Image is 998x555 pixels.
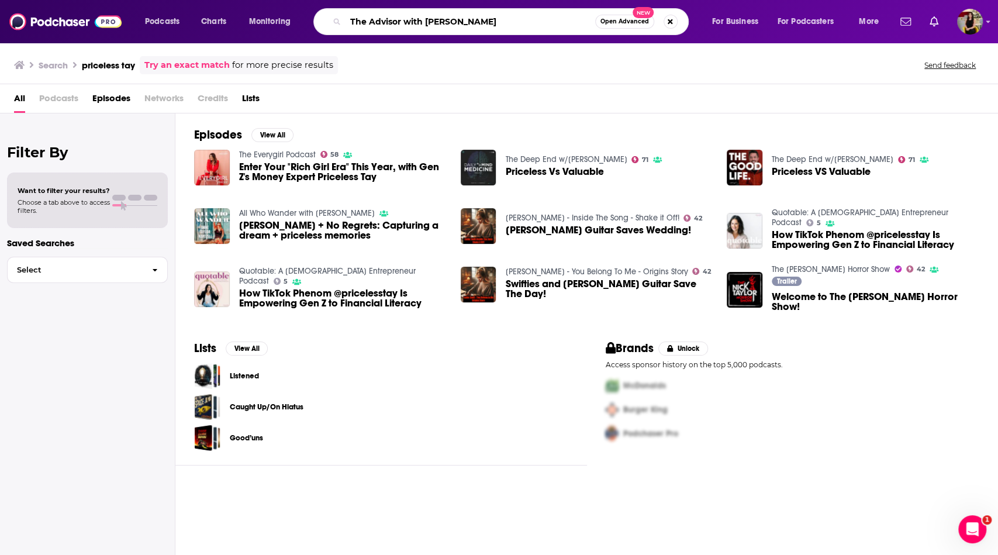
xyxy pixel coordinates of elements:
span: More [859,13,879,30]
span: For Business [712,13,758,30]
a: Taylor's Guitar Saves Wedding! [461,208,496,244]
span: Charts [201,13,226,30]
span: 5 [284,279,288,284]
a: 58 [320,151,339,158]
img: Priceless Vs Valuable [461,150,496,185]
a: How TikTok Phenom @pricelesstay Is Empowering Gen Z to Financial Literacy [239,288,447,308]
a: How TikTok Phenom @pricelesstay Is Empowering Gen Z to Financial Literacy [772,230,979,250]
a: ListsView All [194,341,268,356]
a: Enter Your "Rich Girl Era" This Year, with Gen Z's Money Expert Priceless Tay [194,150,230,185]
a: The Deep End w/Taylor Welch [505,154,627,164]
a: Good’uns [194,425,220,451]
span: Trailer [777,278,797,285]
span: 42 [694,216,702,221]
a: Episodes [92,89,130,113]
img: Podchaser - Follow, Share and Rate Podcasts [9,11,122,33]
p: Saved Searches [7,237,168,249]
button: View All [251,128,293,142]
button: open menu [241,12,306,31]
img: Third Pro Logo [601,422,623,446]
span: Want to filter your results? [18,187,110,195]
span: [PERSON_NAME] + No Regrets: Capturing a dream + priceless memories [239,220,447,240]
span: Networks [144,89,184,113]
img: First Pro Logo [601,374,623,398]
a: Listened [194,363,220,389]
span: 71 [909,157,915,163]
a: Priceless Vs Valuable [505,167,603,177]
span: Logged in as cassey [957,9,983,35]
a: All Who Wander with Anne Taylor Hartzell [239,208,375,218]
span: For Podcasters [778,13,834,30]
a: 71 [631,156,648,163]
span: Podchaser Pro [623,429,678,439]
button: Show profile menu [957,9,983,35]
a: 71 [898,156,915,163]
img: How TikTok Phenom @pricelesstay Is Empowering Gen Z to Financial Literacy [194,271,230,307]
span: 42 [703,269,711,274]
h2: Episodes [194,127,242,142]
button: Select [7,257,168,283]
span: Choose a tab above to access filters. [18,198,110,215]
a: The Nick Taylor Horror Show [772,264,890,274]
span: 42 [917,267,925,272]
button: Send feedback [921,60,979,70]
button: Unlock [658,342,708,356]
h2: Filter By [7,144,168,161]
a: Charts [194,12,233,31]
button: Open AdvancedNew [595,15,654,29]
a: The Deep End w/Taylor Welch [772,154,893,164]
a: The Everygirl Podcast [239,150,316,160]
img: Priceless VS Valuable [727,150,762,185]
span: 58 [330,152,339,157]
span: Caught Up/On Hiatus [194,394,220,420]
div: Search podcasts, credits, & more... [324,8,700,35]
img: Nicole + No Regrets: Capturing a dream + priceless memories [194,208,230,244]
span: [PERSON_NAME] Guitar Saves Wedding! [505,225,690,235]
span: Monitoring [249,13,291,30]
a: 5 [806,219,821,226]
h3: priceless tay [82,60,135,71]
span: McDonalds [623,381,666,391]
a: 42 [683,215,702,222]
a: All [14,89,25,113]
input: Search podcasts, credits, & more... [346,12,595,31]
img: Welcome to The Nick Taylor Horror Show! [727,272,762,308]
a: How TikTok Phenom @pricelesstay Is Empowering Gen Z to Financial Literacy [727,213,762,249]
a: Try an exact match [144,58,230,72]
span: Podcasts [39,89,78,113]
img: Second Pro Logo [601,398,623,422]
h3: Search [39,60,68,71]
button: open menu [851,12,893,31]
img: Swifties and Taylor's Guitar Save The Day! [461,267,496,302]
span: for more precise results [232,58,333,72]
a: Show notifications dropdown [896,12,916,32]
button: View All [226,342,268,356]
button: open menu [704,12,773,31]
a: Enter Your "Rich Girl Era" This Year, with Gen Z's Money Expert Priceless Tay [239,162,447,182]
span: 5 [817,220,821,226]
span: New [633,7,654,18]
a: Lists [242,89,260,113]
span: Credits [198,89,228,113]
span: Burger King [623,405,668,415]
a: Priceless VS Valuable [772,167,871,177]
a: Good’uns [230,432,263,444]
a: Listened [230,370,259,382]
h2: Lists [194,341,216,356]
